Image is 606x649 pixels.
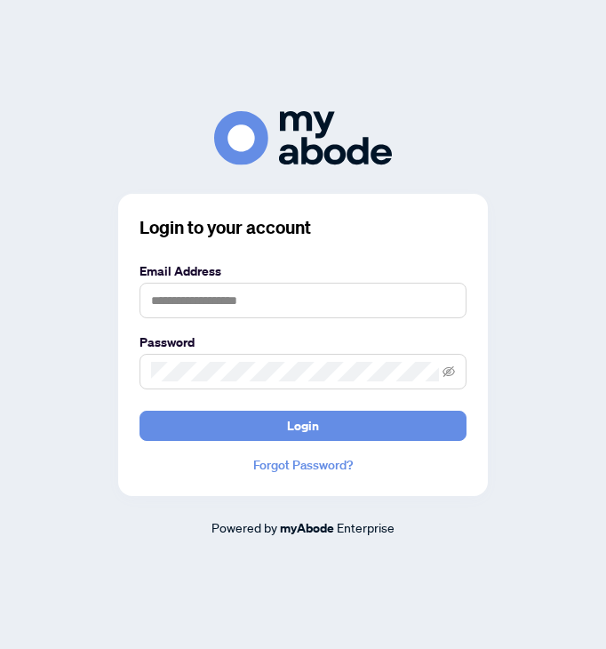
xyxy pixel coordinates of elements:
label: Password [140,333,466,352]
span: Enterprise [337,519,395,535]
button: Login [140,411,466,441]
span: Login [287,412,319,440]
h3: Login to your account [140,215,466,240]
span: eye-invisible [443,365,455,378]
a: myAbode [280,518,334,538]
span: Powered by [211,519,277,535]
label: Email Address [140,261,466,281]
img: ma-logo [214,111,392,165]
a: Forgot Password? [140,455,466,475]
